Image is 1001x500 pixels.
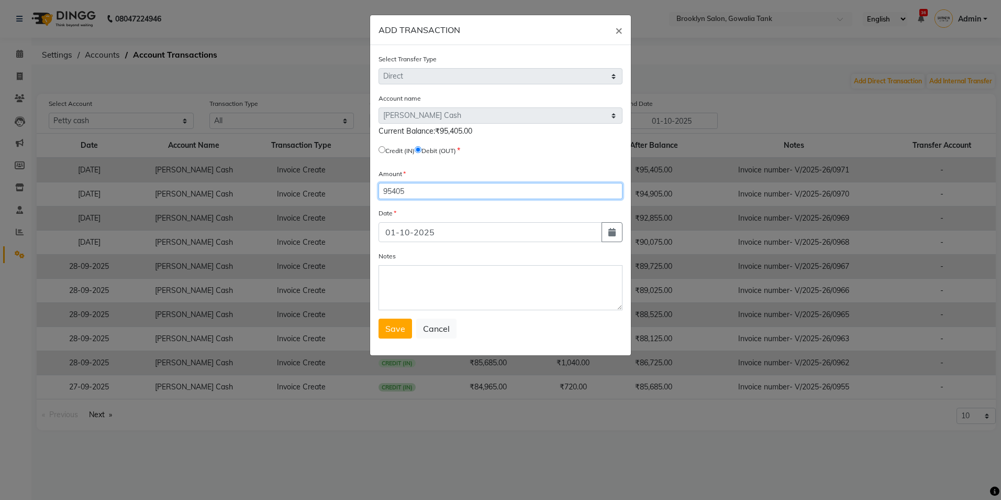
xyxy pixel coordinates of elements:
label: Select Transfer Type [379,55,437,64]
span: Current Balance:₹95,405.00 [379,126,472,136]
span: Save [385,323,405,334]
label: Debit (OUT) [421,146,456,156]
label: Credit (IN) [385,146,415,156]
button: Cancel [416,319,457,339]
label: Date [379,209,396,218]
h6: ADD TRANSACTION [379,24,460,36]
label: Notes [379,252,396,261]
label: Account name [379,94,421,103]
span: × [615,22,622,38]
button: Save [379,319,412,339]
label: Amount [379,169,406,179]
button: Close [607,15,631,45]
